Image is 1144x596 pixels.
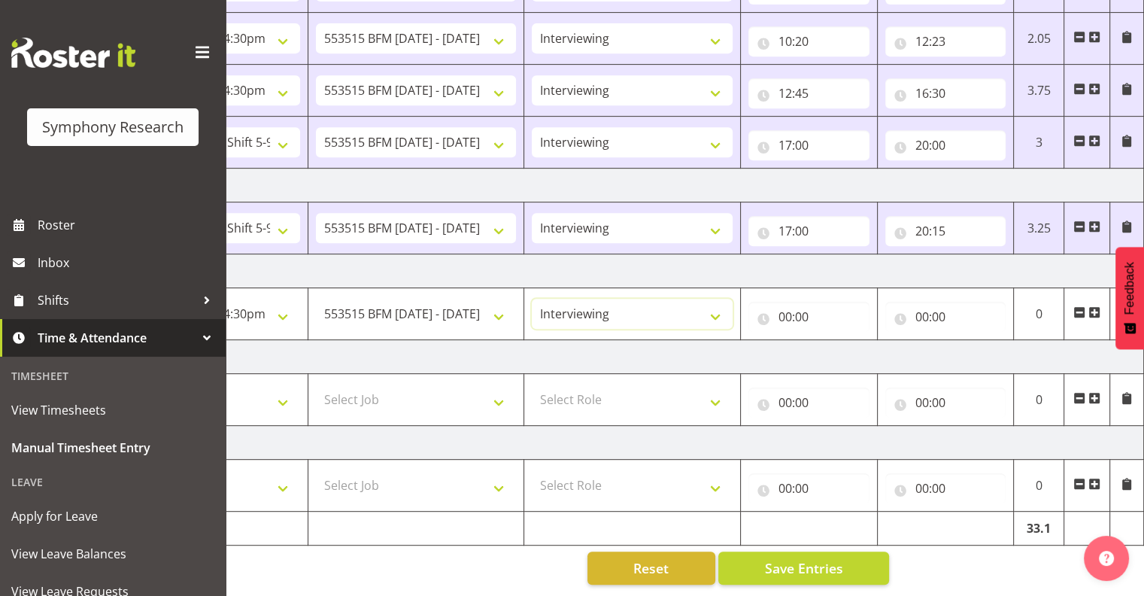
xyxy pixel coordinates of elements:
td: 33.1 [1014,512,1064,546]
div: Symphony Research [42,116,184,138]
div: Timesheet [4,360,222,391]
input: Click to select... [885,26,1006,56]
span: Manual Timesheet Entry [11,436,214,459]
input: Click to select... [748,388,869,418]
span: Save Entries [764,558,842,578]
img: Rosterit website logo [11,38,135,68]
input: Click to select... [885,216,1006,246]
td: [DATE] [92,426,1144,460]
span: Reset [633,558,669,578]
a: View Timesheets [4,391,222,429]
td: 0 [1014,288,1064,340]
span: Roster [38,214,218,236]
input: Click to select... [748,302,869,332]
a: Apply for Leave [4,497,222,535]
td: 0 [1014,374,1064,426]
button: Feedback - Show survey [1115,247,1144,349]
input: Click to select... [885,473,1006,503]
span: View Timesheets [11,399,214,421]
input: Click to select... [885,302,1006,332]
span: Shifts [38,289,196,312]
span: Feedback [1123,262,1136,315]
div: Leave [4,467,222,497]
span: Time & Attendance [38,327,196,349]
img: help-xxl-2.png [1099,551,1114,566]
td: [DATE] [92,169,1144,202]
input: Click to select... [748,216,869,246]
input: Click to select... [748,130,869,160]
input: Click to select... [748,473,869,503]
a: View Leave Balances [4,535,222,573]
span: Inbox [38,251,218,274]
td: 3.25 [1014,202,1064,254]
span: Apply for Leave [11,505,214,528]
td: 3 [1014,117,1064,169]
td: 0 [1014,460,1064,512]
input: Click to select... [748,78,869,108]
td: 2.05 [1014,13,1064,65]
span: View Leave Balances [11,543,214,565]
button: Reset [587,552,715,585]
td: [DATE] [92,254,1144,288]
input: Click to select... [885,78,1006,108]
a: Manual Timesheet Entry [4,429,222,467]
td: 3.75 [1014,65,1064,117]
input: Click to select... [748,26,869,56]
td: [DATE] [92,340,1144,374]
button: Save Entries [718,552,889,585]
input: Click to select... [885,130,1006,160]
input: Click to select... [885,388,1006,418]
